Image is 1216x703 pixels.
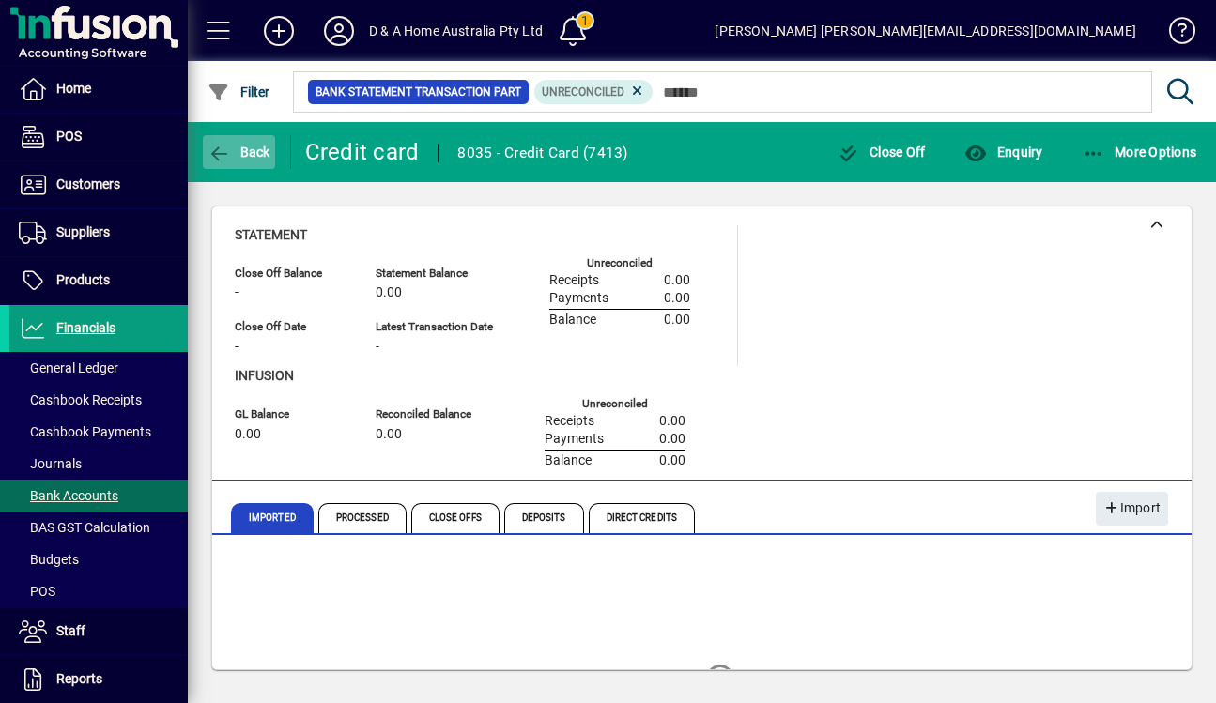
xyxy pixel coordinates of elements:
[19,552,79,567] span: Budgets
[316,83,521,101] span: Bank Statement Transaction Part
[318,503,407,533] span: Processed
[376,340,379,355] span: -
[9,575,188,607] a: POS
[9,448,188,480] a: Journals
[376,321,493,333] span: Latest Transaction Date
[19,392,142,407] span: Cashbook Receipts
[9,352,188,384] a: General Ledger
[249,14,309,48] button: Add
[9,384,188,416] a: Cashbook Receipts
[964,145,1042,160] span: Enquiry
[19,360,118,375] span: General Ledger
[56,623,85,638] span: Staff
[19,456,82,471] span: Journals
[9,480,188,512] a: Bank Accounts
[208,84,270,99] span: Filter
[1103,493,1161,524] span: Import
[545,453,592,468] span: Balance
[587,257,653,269] label: Unreconciled
[56,129,82,144] span: POS
[56,224,110,239] span: Suppliers
[542,85,624,99] span: Unreconciled
[1155,4,1193,65] a: Knowledge Base
[376,285,402,300] span: 0.00
[56,320,115,335] span: Financials
[1096,492,1168,526] button: Import
[589,503,695,533] span: Direct Credits
[1083,145,1197,160] span: More Options
[235,285,239,300] span: -
[309,14,369,48] button: Profile
[411,503,500,533] span: Close Offs
[231,503,314,533] span: Imported
[9,257,188,304] a: Products
[664,273,690,288] span: 0.00
[664,313,690,328] span: 0.00
[960,135,1047,169] button: Enquiry
[9,114,188,160] a: POS
[188,135,291,169] app-page-header-button: Back
[235,267,347,280] span: Close Off Balance
[235,368,294,383] span: Infusion
[376,427,402,442] span: 0.00
[838,145,926,160] span: Close Off
[56,81,91,96] span: Home
[305,137,420,167] div: Credit card
[376,267,493,280] span: Statement Balance
[9,543,188,575] a: Budgets
[19,424,151,439] span: Cashbook Payments
[457,138,627,168] div: 8035 - Credit Card (7413)
[534,80,654,104] mat-chip: Reconciliation Status: Unreconciled
[1078,135,1202,169] button: More Options
[235,427,261,442] span: 0.00
[664,291,690,306] span: 0.00
[9,656,188,703] a: Reports
[208,145,270,160] span: Back
[9,66,188,113] a: Home
[235,321,347,333] span: Close Off Date
[235,340,239,355] span: -
[369,16,543,46] div: D & A Home Australia Pty Ltd
[9,161,188,208] a: Customers
[9,209,188,256] a: Suppliers
[504,503,584,533] span: Deposits
[203,135,275,169] button: Back
[659,432,685,447] span: 0.00
[376,408,488,420] span: Reconciled Balance
[9,512,188,543] a: BAS GST Calculation
[19,488,118,503] span: Bank Accounts
[582,398,648,410] label: Unreconciled
[56,176,120,191] span: Customers
[19,584,55,599] span: POS
[545,414,594,429] span: Receipts
[56,671,102,686] span: Reports
[659,453,685,468] span: 0.00
[235,408,347,420] span: GL Balance
[9,416,188,448] a: Cashbook Payments
[659,414,685,429] span: 0.00
[549,313,596,328] span: Balance
[56,272,110,287] span: Products
[545,432,604,447] span: Payments
[9,608,188,655] a: Staff
[715,16,1136,46] div: [PERSON_NAME] [PERSON_NAME][EMAIL_ADDRESS][DOMAIN_NAME]
[549,273,599,288] span: Receipts
[19,520,150,535] span: BAS GST Calculation
[549,291,608,306] span: Payments
[203,75,275,109] button: Filter
[833,135,931,169] button: Close Off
